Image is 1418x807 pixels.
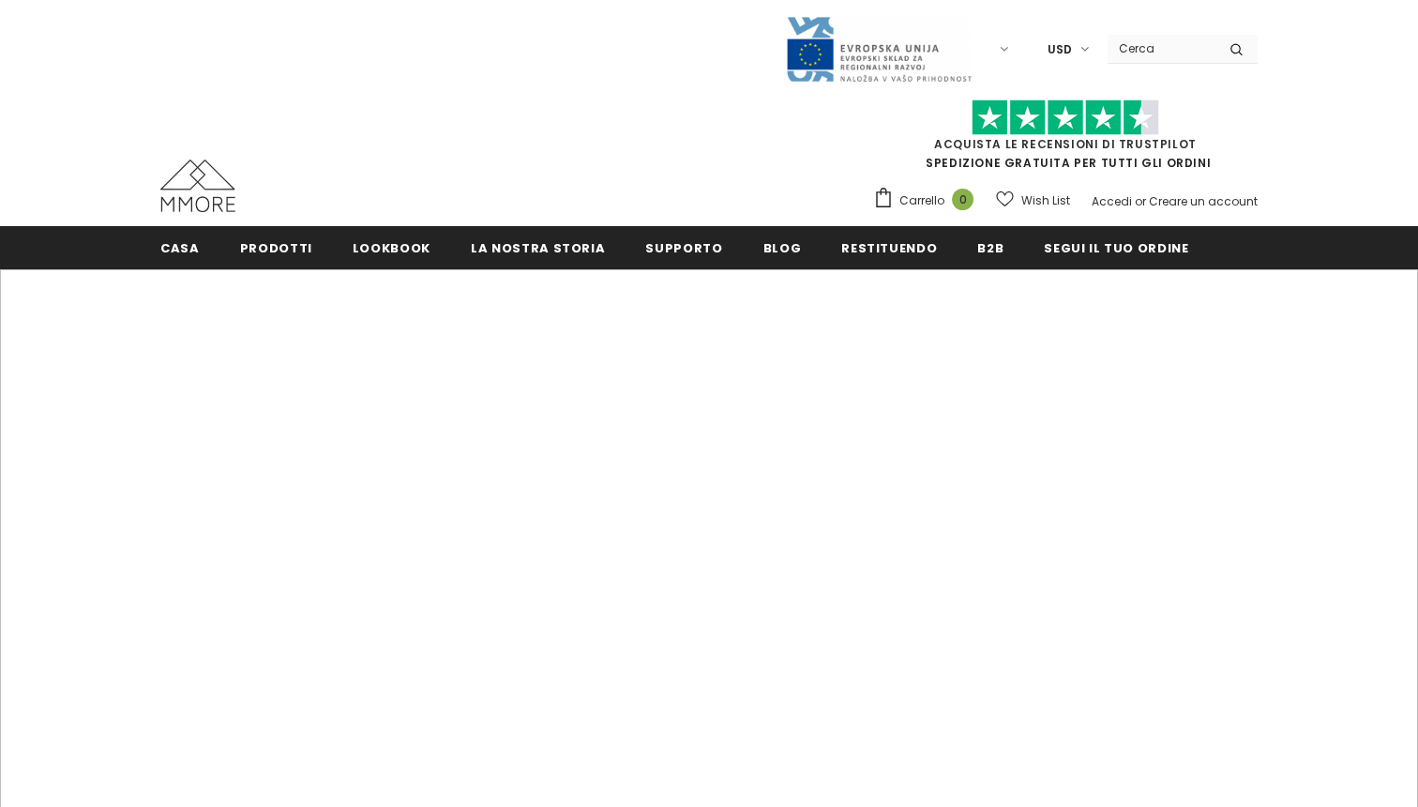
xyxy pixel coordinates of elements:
span: Wish List [1021,191,1070,210]
a: Prodotti [240,226,312,268]
a: La nostra storia [471,226,605,268]
a: Carrello 0 [873,187,983,215]
img: Javni Razpis [785,15,973,84]
span: Restituendo [841,239,937,257]
span: Blog [763,239,802,257]
a: Lookbook [353,226,430,268]
span: 0 [952,189,973,210]
input: Search Site [1108,35,1215,62]
span: B2B [977,239,1003,257]
a: Restituendo [841,226,937,268]
img: Fidati di Pilot Stars [972,99,1159,136]
span: or [1135,193,1146,209]
a: Blog [763,226,802,268]
span: Segui il tuo ordine [1044,239,1188,257]
a: Casa [160,226,200,268]
a: supporto [645,226,722,268]
a: Acquista le recensioni di TrustPilot [934,136,1197,152]
a: Creare un account [1149,193,1258,209]
span: USD [1048,40,1072,59]
img: Casi MMORE [160,160,235,212]
a: Accedi [1092,193,1132,209]
a: Wish List [996,184,1070,217]
span: supporto [645,239,722,257]
span: SPEDIZIONE GRATUITA PER TUTTI GLI ORDINI [873,108,1258,171]
span: La nostra storia [471,239,605,257]
a: B2B [977,226,1003,268]
a: Javni Razpis [785,40,973,56]
span: Prodotti [240,239,312,257]
a: Segui il tuo ordine [1044,226,1188,268]
span: Lookbook [353,239,430,257]
span: Casa [160,239,200,257]
span: Carrello [899,191,944,210]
